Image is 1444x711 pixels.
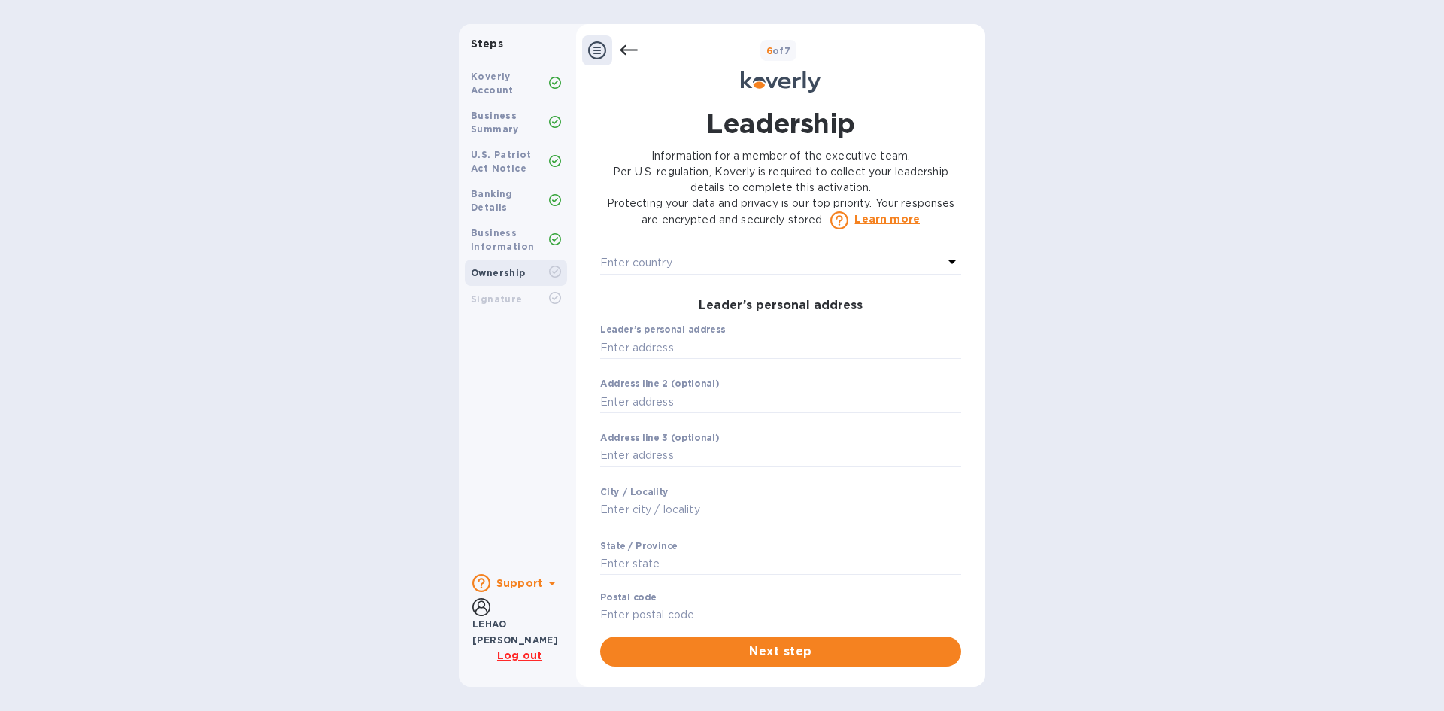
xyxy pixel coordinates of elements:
label: Address line 3 (optional) [600,434,719,443]
input: Enter postal code [600,604,961,627]
b: Ownership [471,267,526,278]
input: Enter city / locality [600,499,961,521]
span: 6 [766,45,772,56]
a: Learn more [854,211,920,226]
h1: Leadership [706,105,854,142]
input: Enter address [600,445,961,467]
u: Log out [497,649,542,661]
input: Enter address [600,390,961,413]
b: of 7 [766,45,791,56]
b: Business Summary [471,110,519,135]
span: Next step [612,643,949,661]
label: Address line 2 (optional) [600,380,719,389]
b: Business Information [471,227,534,252]
b: Signature [471,293,523,305]
button: Next step [600,637,961,667]
input: Enter state [600,553,961,576]
b: Koverly Account [471,71,514,96]
p: Enter country [600,255,672,271]
b: Banking Details [471,188,513,213]
input: Enter address [600,336,961,359]
label: State / Province [600,542,678,551]
label: Leader’s personal address [600,326,725,335]
b: Steps [471,38,503,50]
p: Information for a member of the executive team. Per U.S. regulation, Koverly is required to colle... [600,148,961,229]
b: LEHAO [PERSON_NAME] [472,618,558,646]
b: Support [496,577,543,589]
h3: Leader’s personal address [600,299,961,313]
label: City / Locality [600,488,669,497]
b: U.S. Patriot Act Notice [471,149,532,174]
label: Postal code [600,593,657,602]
